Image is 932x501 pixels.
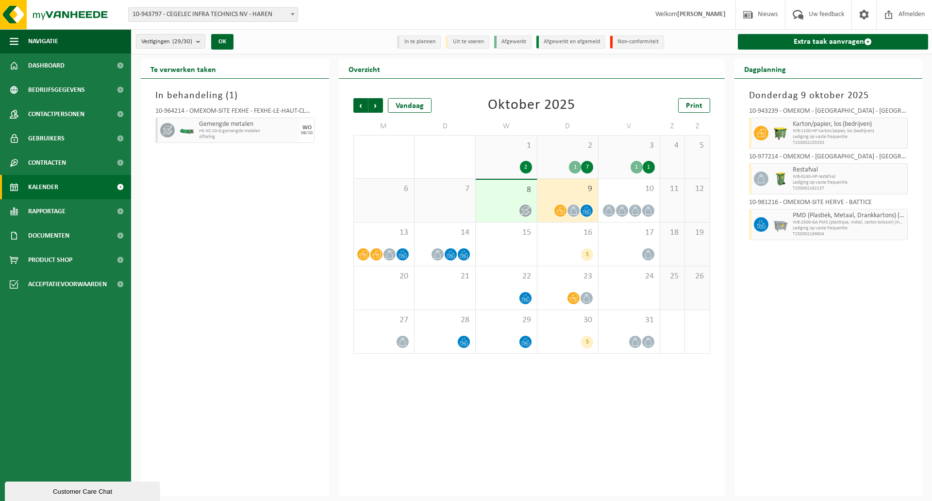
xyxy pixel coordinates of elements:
[141,59,226,78] h2: Te verwerken taken
[793,225,905,231] span: Lediging op vaste frequentie
[665,140,680,151] span: 4
[419,271,470,282] span: 21
[793,166,905,174] span: Restafval
[353,98,368,113] span: Vorige
[773,126,788,140] img: WB-1100-HPE-GN-50
[28,151,66,175] span: Contracten
[631,161,643,173] div: 1
[359,315,409,326] span: 27
[610,35,664,49] li: Non-conformiteit
[359,227,409,238] span: 13
[690,184,704,194] span: 12
[199,134,298,140] span: Afhaling
[359,184,409,194] span: 6
[180,127,194,134] img: HK-XC-10-GN-00
[141,35,192,49] span: Vestigingen
[793,231,905,237] span: T250002169804
[542,271,593,282] span: 23
[678,98,710,113] a: Print
[793,220,905,225] span: WB-2500-GA PMC (plastique, métal, carton boisson) (industrie
[481,185,532,195] span: 8
[734,59,796,78] h2: Dagplanning
[415,118,476,135] td: D
[353,118,415,135] td: M
[481,271,532,282] span: 22
[129,8,298,21] span: 10-943797 - CEGELEC INFRA TECHNICS NV - HAREN
[793,140,905,146] span: T250002155333
[665,271,680,282] span: 25
[128,7,298,22] span: 10-943797 - CEGELEC INFRA TECHNICS NV - HAREN
[542,227,593,238] span: 16
[446,35,489,49] li: Uit te voeren
[793,121,905,128] span: Karton/papier, los (bedrijven)
[793,186,905,191] span: T250002162137
[199,121,298,128] span: Gemengde metalen
[28,272,107,296] span: Acceptatievoorwaarden
[686,102,702,110] span: Print
[749,199,908,209] div: 10-981216 - OMEXOM-SITE HERVE - BATTICE
[685,118,710,135] td: Z
[793,174,905,180] span: WB-0240-HP restafval
[542,184,593,194] span: 9
[690,227,704,238] span: 19
[542,315,593,326] span: 30
[339,59,390,78] h2: Overzicht
[738,34,929,50] a: Extra taak aanvragen
[643,161,655,173] div: 1
[368,98,383,113] span: Volgende
[301,131,313,136] div: 08/10
[520,161,532,173] div: 2
[419,184,470,194] span: 7
[773,217,788,232] img: WB-2500-GAL-GY-01
[28,53,65,78] span: Dashboard
[599,118,660,135] td: V
[665,227,680,238] span: 18
[28,29,58,53] span: Navigatie
[481,227,532,238] span: 15
[28,102,84,126] span: Contactpersonen
[494,35,532,49] li: Afgewerkt
[793,134,905,140] span: Lediging op vaste frequentie
[5,480,162,501] iframe: chat widget
[569,161,581,173] div: 1
[172,38,192,45] count: (29/30)
[581,336,593,348] div: 5
[660,118,685,135] td: Z
[419,227,470,238] span: 14
[481,315,532,326] span: 29
[229,91,234,101] span: 1
[677,11,726,18] strong: [PERSON_NAME]
[28,248,72,272] span: Product Shop
[302,125,312,131] div: WO
[793,212,905,220] span: PMD (Plastiek, Metaal, Drankkartons) (bedrijven)
[603,184,654,194] span: 10
[476,118,537,135] td: W
[419,315,470,326] span: 28
[28,199,66,224] span: Rapportage
[28,224,69,248] span: Documenten
[581,248,593,261] div: 5
[359,271,409,282] span: 20
[793,128,905,134] span: WB-1100-HP karton/papier, los (bedrijven)
[155,108,315,118] div: 10-964214 - OMEXOM-SITE FEXHE - FEXHE-LE-HAUT-CLOCHER
[488,98,575,113] div: Oktober 2025
[603,227,654,238] span: 17
[603,271,654,282] span: 24
[388,98,432,113] div: Vandaag
[603,140,654,151] span: 3
[136,34,205,49] button: Vestigingen(29/30)
[481,140,532,151] span: 1
[536,35,605,49] li: Afgewerkt en afgemeld
[28,78,85,102] span: Bedrijfsgegevens
[28,175,58,199] span: Kalender
[690,271,704,282] span: 26
[773,172,788,186] img: WB-0240-HPE-GN-50
[581,161,593,173] div: 7
[537,118,599,135] td: D
[397,35,441,49] li: In te plannen
[749,154,908,163] div: 10-977214 - OMEXOM - [GEOGRAPHIC_DATA] - [GEOGRAPHIC_DATA]
[749,88,908,103] h3: Donderdag 9 oktober 2025
[793,180,905,186] span: Lediging op vaste frequentie
[155,88,315,103] h3: In behandeling ( )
